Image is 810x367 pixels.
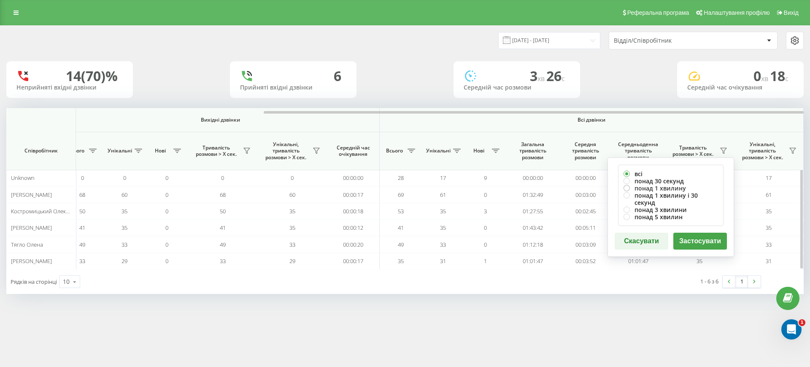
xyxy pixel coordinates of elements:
[192,144,240,158] span: Тривалість розмови > Х сек.
[624,170,718,177] label: всі
[65,147,86,154] span: Всього
[785,74,788,83] span: c
[506,253,559,269] td: 01:01:47
[624,213,718,220] label: понад 5 хвилин
[753,67,770,85] span: 0
[121,224,127,231] span: 35
[559,253,612,269] td: 00:03:52
[784,9,799,16] span: Вихід
[624,206,718,213] label: понад 3 хвилини
[11,174,35,182] span: Unknown
[669,144,717,158] span: Тривалість розмови > Х сек.
[506,236,559,253] td: 01:12:18
[484,224,487,231] span: 0
[426,147,451,154] span: Унікальні
[13,147,68,154] span: Співробітник
[327,170,380,186] td: 00:00:00
[289,241,295,248] span: 33
[506,203,559,220] td: 01:27:55
[327,236,380,253] td: 00:00:20
[766,224,772,231] span: 35
[81,117,360,123] span: Вихідні дзвінки
[81,174,84,182] span: 0
[484,207,487,215] span: 3
[327,220,380,236] td: 00:00:12
[559,203,612,220] td: 00:02:45
[11,241,43,248] span: Тягло Олена
[565,141,605,161] span: Середня тривалість розмови
[79,241,85,248] span: 49
[440,224,446,231] span: 35
[334,68,341,84] div: 6
[440,191,446,198] span: 61
[484,191,487,198] span: 0
[440,241,446,248] span: 33
[16,84,123,91] div: Неприйняті вхідні дзвінки
[484,241,487,248] span: 0
[700,277,718,285] div: 1 - 6 з 6
[781,319,802,340] iframe: Intercom live chat
[262,141,310,161] span: Унікальні, тривалість розмови > Х сек.
[121,257,127,265] span: 29
[327,203,380,220] td: 00:00:18
[240,84,346,91] div: Прийняті вхідні дзвінки
[398,241,404,248] span: 49
[506,220,559,236] td: 01:43:42
[464,84,570,91] div: Середній час розмови
[766,174,772,182] span: 17
[220,257,226,265] span: 33
[121,191,127,198] span: 60
[766,207,772,215] span: 35
[530,67,546,85] span: 3
[11,207,81,215] span: Костромицький Олександр
[398,207,404,215] span: 53
[289,257,295,265] span: 29
[766,241,772,248] span: 33
[761,74,770,83] span: хв
[704,9,769,16] span: Налаштування профілю
[615,233,668,250] button: Скасувати
[79,191,85,198] span: 68
[327,253,380,269] td: 00:00:17
[735,276,748,288] a: 1
[766,191,772,198] span: 61
[79,224,85,231] span: 41
[468,147,489,154] span: Нові
[289,224,295,231] span: 35
[624,192,718,206] label: понад 1 хвилину і 30 секунд
[150,147,171,154] span: Нові
[398,191,404,198] span: 69
[559,236,612,253] td: 00:03:09
[123,174,126,182] span: 0
[11,257,52,265] span: [PERSON_NAME]
[220,191,226,198] span: 68
[333,144,373,158] span: Середній час очікування
[66,68,118,84] div: 14 (70)%
[627,9,689,16] span: Реферальна програма
[165,191,168,198] span: 0
[484,257,487,265] span: 1
[770,67,788,85] span: 18
[121,207,127,215] span: 35
[440,257,446,265] span: 31
[559,186,612,203] td: 00:03:00
[289,207,295,215] span: 35
[513,141,553,161] span: Загальна тривалість розмови
[289,191,295,198] span: 60
[11,278,57,285] span: Рядків на сторінці
[624,185,718,192] label: понад 1 хвилину
[11,224,52,231] span: [PERSON_NAME]
[624,177,718,185] label: понад 30 секунд
[559,220,612,236] td: 00:05:11
[165,224,168,231] span: 0
[79,207,85,215] span: 50
[165,207,168,215] span: 0
[738,141,786,161] span: Унікальні, тривалість розмови > Х сек.
[165,257,168,265] span: 0
[506,170,559,186] td: 00:00:00
[440,207,446,215] span: 35
[546,67,565,85] span: 26
[221,174,224,182] span: 0
[121,241,127,248] span: 33
[79,257,85,265] span: 33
